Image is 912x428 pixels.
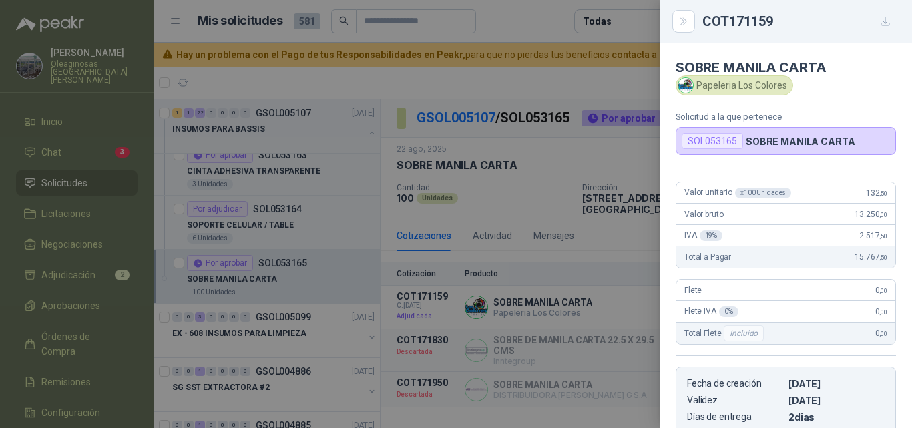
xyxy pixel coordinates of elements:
span: ,50 [879,254,887,261]
p: Fecha de creación [687,378,783,389]
p: 2 dias [788,411,885,423]
div: 19 % [700,230,723,241]
span: 0 [875,307,887,316]
p: Solicitud a la que pertenece [676,112,896,122]
span: Flete IVA [684,306,738,317]
span: ,50 [879,232,887,240]
img: Company Logo [678,78,693,93]
span: 2.517 [859,231,887,240]
span: 0 [875,286,887,295]
span: 132 [866,188,887,198]
span: Valor unitario [684,188,791,198]
p: Validez [687,395,783,406]
span: 13.250 [855,210,887,219]
span: Total Flete [684,325,766,341]
h4: SOBRE MANILA CARTA [676,59,896,75]
p: [DATE] [788,378,885,389]
div: Papeleria Los Colores [676,75,793,95]
span: ,00 [879,308,887,316]
span: Total a Pagar [684,252,731,262]
span: Valor bruto [684,210,723,219]
span: Flete [684,286,702,295]
p: Días de entrega [687,411,783,423]
button: Close [676,13,692,29]
span: 15.767 [855,252,887,262]
span: 0 [875,329,887,338]
span: ,00 [879,330,887,337]
span: ,50 [879,190,887,197]
span: ,00 [879,287,887,294]
div: 0 % [719,306,738,317]
div: Incluido [724,325,764,341]
span: ,00 [879,211,887,218]
div: SOL053165 [682,133,743,149]
div: COT171159 [702,11,896,32]
span: IVA [684,230,722,241]
p: SOBRE MANILA CARTA [746,136,855,147]
div: x 100 Unidades [735,188,791,198]
p: [DATE] [788,395,885,406]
